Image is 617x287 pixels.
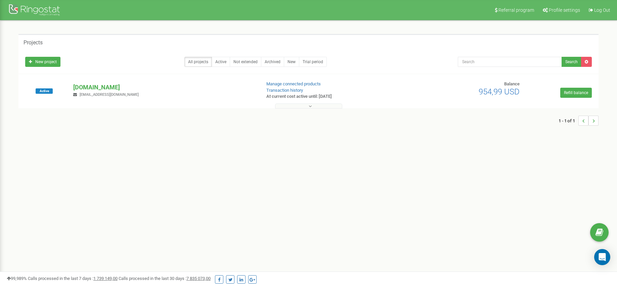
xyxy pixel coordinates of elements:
[7,276,27,281] span: 99,989%
[212,57,230,67] a: Active
[73,83,255,92] p: [DOMAIN_NAME]
[284,57,299,67] a: New
[479,87,520,96] span: 954,99 USD
[560,88,592,98] a: Refill balance
[504,81,520,86] span: Balance
[36,88,53,94] span: Active
[25,57,60,67] a: New project
[186,276,211,281] u: 7 835 073,00
[184,57,212,67] a: All projects
[559,116,578,126] span: 1 - 1 of 1
[299,57,327,67] a: Trial period
[230,57,261,67] a: Not extended
[24,40,43,46] h5: Projects
[549,7,580,13] span: Profile settings
[498,7,534,13] span: Referral program
[559,109,599,132] nav: ...
[562,57,581,67] button: Search
[119,276,211,281] span: Calls processed in the last 30 days :
[261,57,284,67] a: Archived
[80,92,139,97] span: [EMAIL_ADDRESS][DOMAIN_NAME]
[266,88,303,93] a: Transaction history
[93,276,118,281] u: 1 739 149,00
[458,57,562,67] input: Search
[266,93,400,100] p: At current cost active until: [DATE]
[594,7,610,13] span: Log Out
[266,81,321,86] a: Manage connected products
[28,276,118,281] span: Calls processed in the last 7 days :
[594,249,610,265] div: Open Intercom Messenger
